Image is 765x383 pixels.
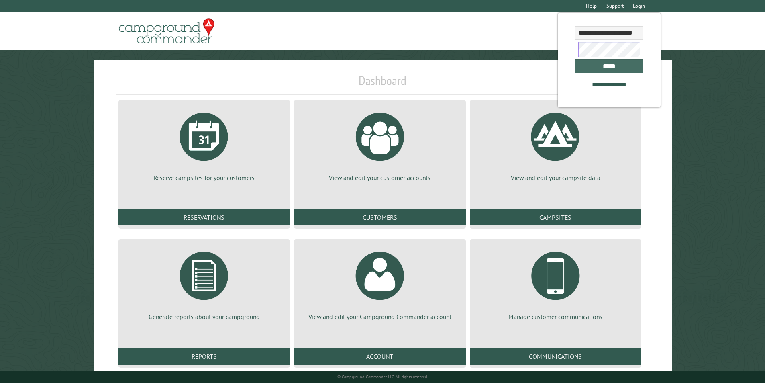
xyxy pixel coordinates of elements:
a: Communications [470,348,641,365]
a: View and edit your Campground Commander account [304,246,456,321]
p: View and edit your Campground Commander account [304,312,456,321]
p: Reserve campsites for your customers [128,173,280,182]
a: Manage customer communications [479,246,632,321]
p: View and edit your customer accounts [304,173,456,182]
a: View and edit your campsite data [479,107,632,182]
p: View and edit your campsite data [479,173,632,182]
small: © Campground Commander LLC. All rights reserved. [337,374,428,379]
a: Reserve campsites for your customers [128,107,280,182]
a: View and edit your customer accounts [304,107,456,182]
img: Campground Commander [116,16,217,47]
a: Customers [294,209,465,225]
p: Generate reports about your campground [128,312,280,321]
a: Generate reports about your campground [128,246,280,321]
h1: Dashboard [116,73,649,95]
a: Account [294,348,465,365]
a: Campsites [470,209,641,225]
a: Reservations [118,209,290,225]
p: Manage customer communications [479,312,632,321]
a: Reports [118,348,290,365]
